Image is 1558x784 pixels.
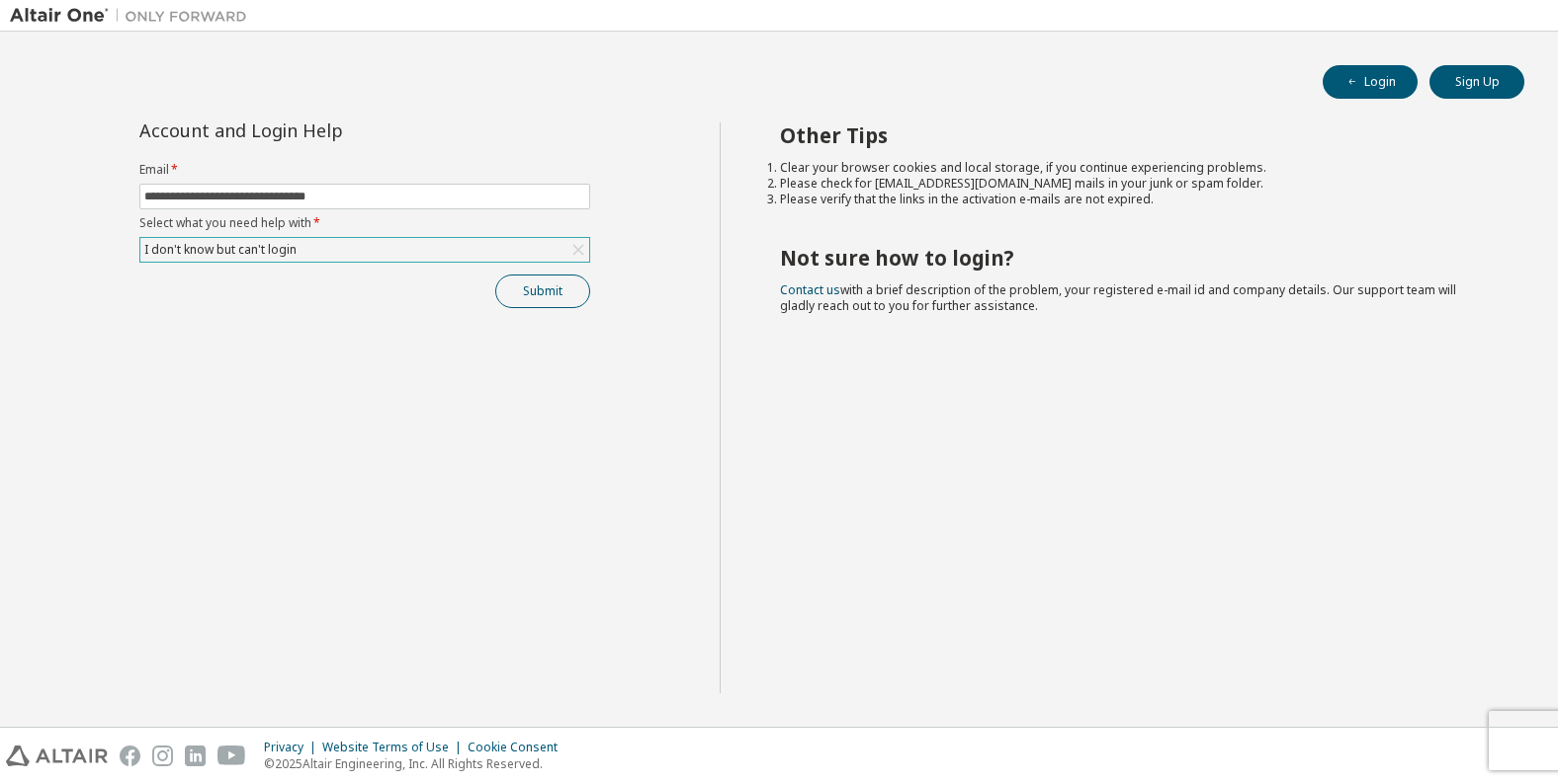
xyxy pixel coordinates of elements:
a: Contact us [780,281,840,298]
div: Cookie Consent [468,740,569,755]
div: Website Terms of Use [322,740,468,755]
li: Please check for [EMAIL_ADDRESS][DOMAIN_NAME] mails in your junk or spam folder. [780,176,1490,192]
label: Select what you need help with [139,215,590,231]
img: youtube.svg [217,745,246,766]
button: Submit [495,274,590,308]
div: I don't know but can't login [140,238,589,262]
img: instagram.svg [152,745,173,766]
img: Altair One [10,6,257,26]
h2: Not sure how to login? [780,245,1490,271]
div: Account and Login Help [139,122,500,138]
img: facebook.svg [120,745,140,766]
p: © 2025 Altair Engineering, Inc. All Rights Reserved. [264,755,569,772]
div: Privacy [264,740,322,755]
img: altair_logo.svg [6,745,108,766]
div: I don't know but can't login [141,239,300,261]
li: Clear your browser cookies and local storage, if you continue experiencing problems. [780,160,1490,176]
button: Login [1323,65,1418,99]
label: Email [139,162,590,178]
img: linkedin.svg [185,745,206,766]
span: with a brief description of the problem, your registered e-mail id and company details. Our suppo... [780,281,1456,314]
li: Please verify that the links in the activation e-mails are not expired. [780,192,1490,207]
button: Sign Up [1429,65,1524,99]
h2: Other Tips [780,122,1490,148]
